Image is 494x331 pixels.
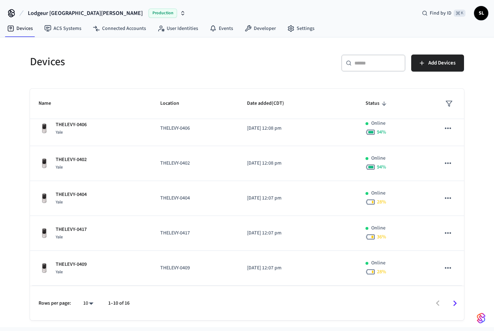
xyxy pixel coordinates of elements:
[474,6,488,20] button: SL
[371,190,385,197] p: Online
[377,268,386,275] span: 28 %
[56,261,87,268] p: THELEVY-0409
[247,160,348,167] p: [DATE] 12:08 pm
[56,269,63,275] span: Yale
[39,98,60,109] span: Name
[148,9,177,18] span: Production
[371,259,385,267] p: Online
[56,164,63,170] span: Yale
[377,129,386,136] span: 94 %
[56,191,87,198] p: THELEVY-0404
[454,10,465,17] span: ⌘ K
[152,22,204,35] a: User Identities
[160,125,230,132] p: THELEVY-0406
[39,263,50,274] img: Yale Assure Touchscreen Wifi Smart Lock, Satin Nickel, Front
[377,233,386,241] span: 36 %
[475,7,488,20] span: SL
[56,199,63,205] span: Yale
[1,22,39,35] a: Devices
[160,160,230,167] p: THELEVY-0402
[160,98,188,109] span: Location
[160,229,230,237] p: THELEVY-0417
[39,300,71,307] p: Rows per page:
[371,120,385,127] p: Online
[39,193,50,204] img: Yale Assure Touchscreen Wifi Smart Lock, Satin Nickel, Front
[430,10,452,17] span: Find by ID
[371,155,385,162] p: Online
[56,121,87,129] p: THELEVY-0406
[377,164,386,171] span: 94 %
[30,55,243,69] h5: Devices
[56,156,87,164] p: THELEVY-0402
[56,226,87,233] p: THELEVY-0417
[39,228,50,239] img: Yale Assure Touchscreen Wifi Smart Lock, Satin Nickel, Front
[247,125,348,132] p: [DATE] 12:08 pm
[428,58,455,68] span: Add Devices
[56,129,63,135] span: Yale
[282,22,320,35] a: Settings
[247,195,348,202] p: [DATE] 12:07 pm
[447,295,463,312] button: Go to next page
[247,98,293,109] span: Date added(CDT)
[39,123,50,134] img: Yale Assure Touchscreen Wifi Smart Lock, Satin Nickel, Front
[28,9,143,17] span: Lodgeur [GEOGRAPHIC_DATA][PERSON_NAME]
[477,312,485,324] img: SeamLogoGradient.69752ec5.svg
[416,7,471,20] div: Find by ID⌘ K
[366,98,389,109] span: Status
[160,264,230,272] p: THELEVY-0409
[80,298,97,309] div: 10
[39,22,87,35] a: ACS Systems
[239,22,282,35] a: Developer
[160,195,230,202] p: THELEVY-0404
[56,234,63,240] span: Yale
[411,55,464,72] button: Add Devices
[377,198,386,206] span: 28 %
[204,22,239,35] a: Events
[87,22,152,35] a: Connected Accounts
[371,224,385,232] p: Online
[108,300,130,307] p: 1–10 of 16
[247,264,348,272] p: [DATE] 12:07 pm
[247,229,348,237] p: [DATE] 12:07 pm
[39,158,50,169] img: Yale Assure Touchscreen Wifi Smart Lock, Satin Nickel, Front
